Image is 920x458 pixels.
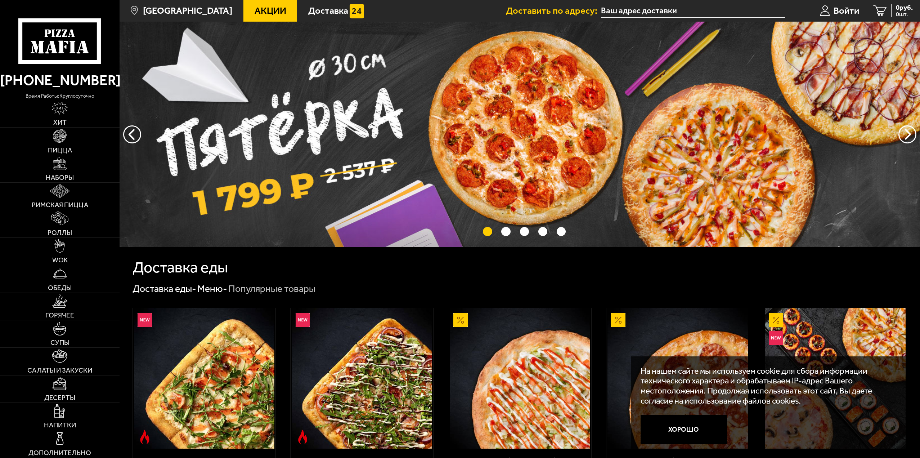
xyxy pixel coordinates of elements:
img: Новинка [138,313,152,327]
span: 0 руб. [896,4,913,11]
a: АкционныйАль-Шам 25 см (тонкое тесто) [448,308,591,449]
button: следующий [123,125,141,143]
a: Доставка еды- [133,283,196,294]
span: Напитки [44,422,76,428]
img: Острое блюдо [138,430,152,444]
span: WOK [52,257,68,263]
div: Популярные товары [228,283,315,295]
span: Войти [834,6,859,15]
span: Роллы [48,229,72,236]
span: Обеды [48,284,72,291]
button: точки переключения [538,227,548,236]
span: Пицца [48,147,72,154]
img: Римская с мясным ассорти [292,308,432,449]
span: Супы [50,339,69,346]
span: Наборы [46,174,74,181]
img: Острое блюдо [296,430,310,444]
input: Ваш адрес доставки [601,4,785,18]
button: предыдущий [898,125,916,143]
button: точки переключения [483,227,492,236]
img: Всё включено [765,308,906,449]
span: Дополнительно [28,449,91,456]
span: Десерты [44,394,75,401]
span: Горячее [45,312,74,319]
img: Пепперони 25 см (толстое с сыром) [607,308,748,449]
button: точки переключения [520,227,529,236]
a: АкционныйПепперони 25 см (толстое с сыром) [606,308,749,449]
a: НовинкаОстрое блюдоРимская с креветками [133,308,275,449]
span: Хит [53,119,67,126]
span: Акции [255,6,286,15]
a: НовинкаОстрое блюдоРимская с мясным ассорти [291,308,433,449]
button: точки переключения [557,227,566,236]
img: Новинка [769,331,783,345]
span: Доставка [308,6,348,15]
span: Салаты и закуски [27,367,92,374]
img: Акционный [611,313,625,327]
p: На нашем сайте мы используем cookie для сбора информации технического характера и обрабатываем IP... [641,366,893,406]
img: Акционный [453,313,468,327]
h1: Доставка еды [133,260,228,275]
span: [GEOGRAPHIC_DATA] [143,6,232,15]
a: АкционныйНовинкаВсё включено [764,308,907,449]
img: Новинка [296,313,310,327]
img: 15daf4d41897b9f0e9f617042186c801.svg [350,4,364,18]
span: 0 шт. [896,12,913,17]
img: Римская с креветками [134,308,274,449]
span: Доставить по адресу: [506,6,601,15]
button: Хорошо [641,415,727,444]
img: Акционный [769,313,783,327]
button: точки переключения [501,227,511,236]
img: Аль-Шам 25 см (тонкое тесто) [450,308,590,449]
span: Римская пицца [32,201,88,208]
a: Меню- [197,283,227,294]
